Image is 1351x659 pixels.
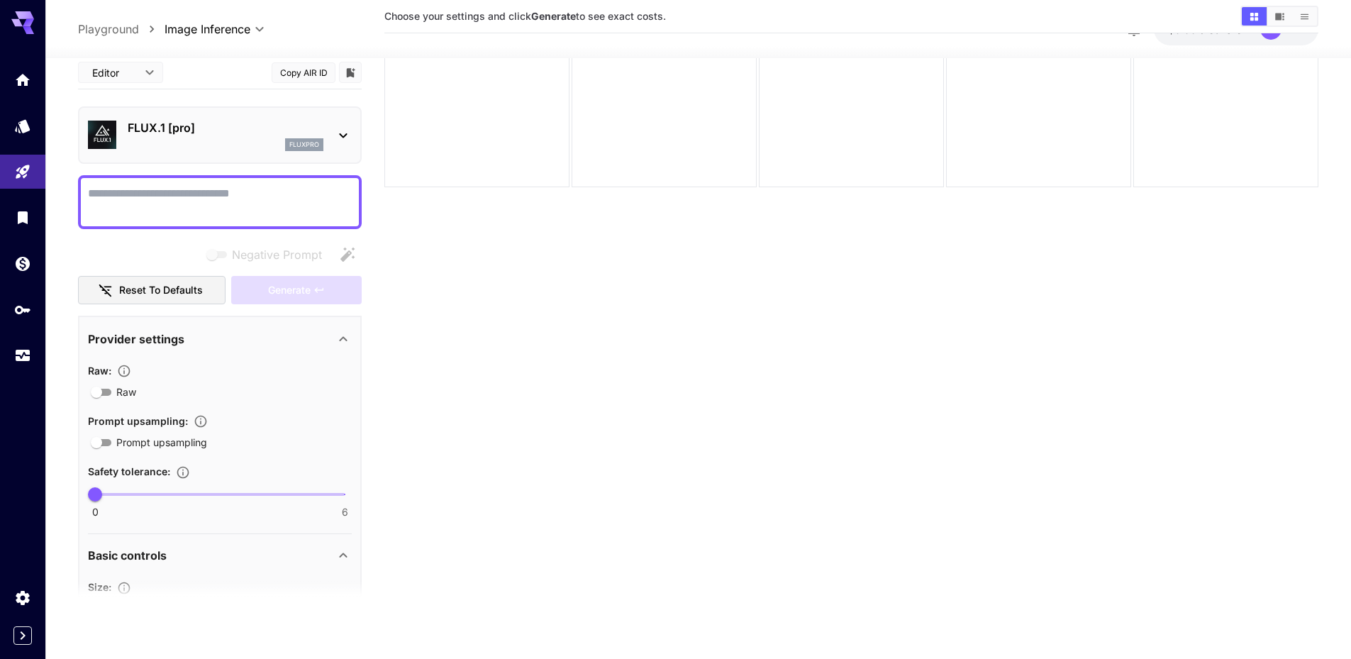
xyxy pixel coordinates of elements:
[88,322,352,356] div: Provider settings
[1292,7,1317,26] button: Show media in list view
[232,246,322,263] span: Negative Prompt
[1240,6,1318,27] div: Show media in grid viewShow media in video viewShow media in list view
[289,140,319,150] p: fluxpro
[272,62,335,83] button: Copy AIR ID
[78,276,226,305] button: Reset to defaults
[188,415,213,429] button: Enables automatic enhancement and expansion of the input prompt to improve generation quality and...
[1267,7,1292,26] button: Show media in video view
[88,365,111,377] span: Raw :
[88,113,352,157] div: FLUX.1 [pro]fluxpro
[88,538,352,572] div: Basic controls
[384,10,666,22] span: Choose your settings and click to see exact costs.
[14,301,31,319] div: API Keys
[88,415,188,427] span: Prompt upsampling :
[111,365,137,379] button: Controls the level of post-processing applied to generated images.
[116,385,136,400] span: Raw
[165,21,250,38] span: Image Inference
[344,64,357,81] button: Add to library
[88,465,170,477] span: Safety tolerance :
[14,347,31,365] div: Usage
[88,331,184,348] p: Provider settings
[342,506,348,520] span: 6
[14,113,31,131] div: Models
[92,66,136,81] span: Editor
[14,158,31,176] div: Playground
[92,506,99,520] span: 0
[14,255,31,272] div: Wallet
[531,10,576,22] b: Generate
[1168,23,1199,35] span: $0.00
[1199,23,1249,35] span: credits left
[13,626,32,645] button: Expand sidebar
[204,246,333,264] span: Negative prompts are not compatible with the selected model.
[14,589,31,607] div: Settings
[78,21,139,38] a: Playground
[14,67,31,84] div: Home
[128,119,323,136] p: FLUX.1 [pro]
[88,547,167,564] p: Basic controls
[116,436,207,450] span: Prompt upsampling
[170,465,196,480] button: Controls the tolerance level for input and output content moderation. Lower values apply stricter...
[78,21,165,38] nav: breadcrumb
[1242,7,1267,26] button: Show media in grid view
[14,209,31,226] div: Library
